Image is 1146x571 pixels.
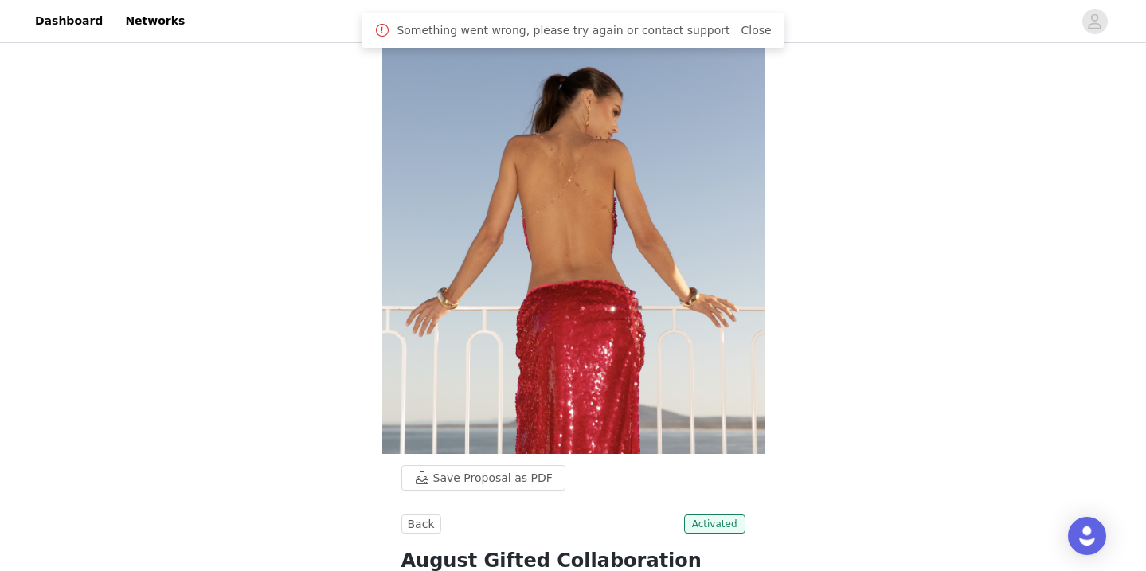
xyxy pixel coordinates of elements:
[397,22,729,39] span: Something went wrong, please try again or contact support
[115,3,194,39] a: Networks
[1068,517,1106,555] div: Open Intercom Messenger
[401,514,441,534] button: Back
[1087,9,1102,34] div: avatar
[741,24,771,37] a: Close
[684,514,745,534] span: Activated
[25,3,112,39] a: Dashboard
[401,465,565,491] button: Save Proposal as PDF
[382,46,765,454] img: campaign image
